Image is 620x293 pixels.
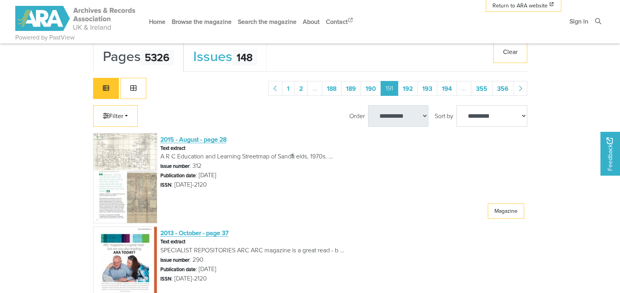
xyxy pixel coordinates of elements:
span: Issue number [160,256,189,263]
a: Goto page 193 [417,81,437,96]
div: Issues [193,47,257,65]
a: 2015 - August - page 28 [160,135,226,144]
a: Goto page 1 [282,81,295,96]
a: Goto page 188 [322,81,341,96]
div: Pages [103,47,174,65]
span: 5326 [141,50,174,66]
a: Goto page 356 [492,81,514,96]
a: Previous page [268,81,282,96]
button: Clear [493,41,527,63]
a: Search the magazine [235,11,300,32]
img: 2015 - August - page 28 [93,133,157,223]
span: A R C Education and Learning Streetmap of Sandﬁ elds, 1970s. … [160,152,333,161]
span: Text extract [160,144,185,152]
span: Return to ARA website [492,2,548,10]
label: Order [349,111,365,121]
nav: pagination [265,81,527,96]
span: : [DATE] [160,171,216,180]
span: Issue number [160,162,189,169]
span: Goto page 191 [381,81,398,96]
span: Publication date [160,172,196,179]
span: 148 [232,50,257,66]
a: Goto page 355 [471,81,492,96]
a: Would you like to provide feedback? [600,132,620,176]
span: : 290 [160,255,203,264]
a: Magazine [488,203,524,219]
span: Feedback [605,138,615,171]
span: ISSN [160,275,171,282]
a: Home [146,11,169,32]
a: Contact [323,11,357,32]
span: : [DATE]-2120 [160,180,207,189]
span: : 312 [160,161,201,171]
a: Filter [93,105,138,127]
a: Goto page 190 [361,81,381,96]
a: About [300,11,323,32]
a: 2013 - October - page 37 [160,228,228,237]
span: SPECIALIST REPOSITORIES ARC ARC magazine is a great read - b … [160,246,344,255]
a: Next page [513,81,527,96]
a: Goto page 189 [341,81,361,96]
a: Powered by PastView [15,33,75,42]
a: Goto page 192 [398,81,418,96]
a: Goto page 2 [294,81,308,96]
a: Goto page 194 [437,81,457,96]
span: Publication date [160,266,196,273]
a: Sign in [566,11,591,32]
a: Browse the magazine [169,11,235,32]
span: : [DATE]-2120 [160,274,207,283]
span: ISSN [160,181,171,188]
img: ARA - ARC Magazine | Powered by PastView [15,6,137,31]
span: : [DATE] [160,264,216,274]
a: ARA - ARC Magazine | Powered by PastView logo [15,2,137,36]
label: Sort by [435,111,453,121]
span: Text extract [160,238,185,245]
